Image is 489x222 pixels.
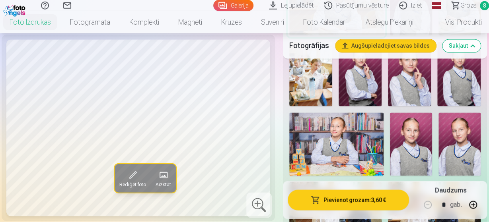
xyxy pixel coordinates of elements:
span: 8 [480,1,489,10]
a: Komplekti [120,11,169,33]
a: Foto kalendāri [294,11,356,33]
button: Pievienot grozam:3,60 € [288,189,409,210]
a: Fotogrāmata [60,11,120,33]
span: Grozs [460,1,477,10]
img: /fa1 [3,3,27,17]
h5: Daudzums [434,185,466,195]
a: Atslēgu piekariņi [356,11,423,33]
h5: Fotogrāfijas [289,41,329,52]
a: Krūzes [212,11,251,33]
a: Magnēti [169,11,212,33]
button: Sakļaut [442,40,481,52]
button: Aizstāt [151,164,176,193]
span: Aizstāt [156,181,171,188]
div: gab. [450,195,462,214]
button: Rediģēt foto [115,164,151,193]
span: Rediģēt foto [119,181,146,188]
button: Augšupielādējiet savas bildes [335,40,436,52]
a: Suvenīri [251,11,294,33]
